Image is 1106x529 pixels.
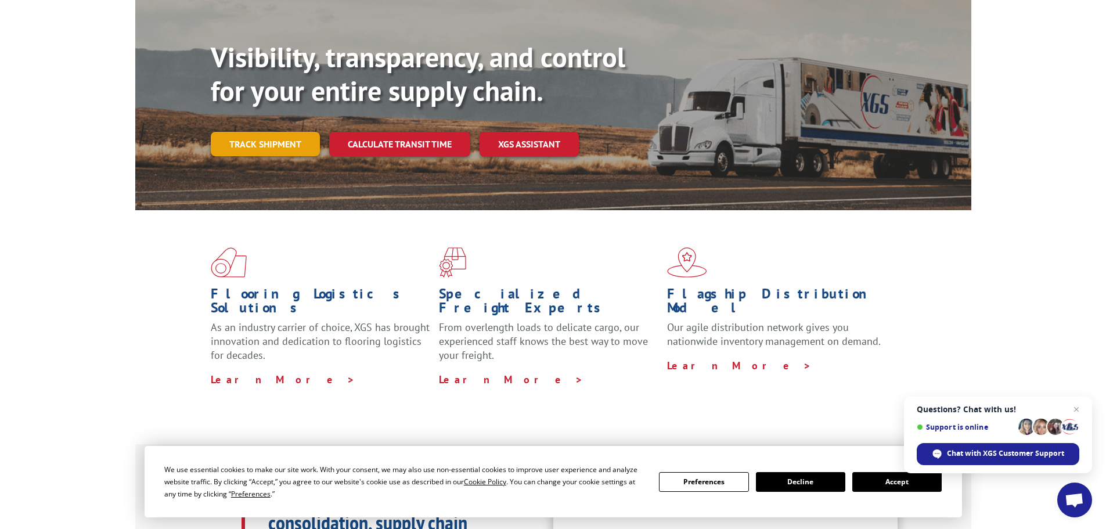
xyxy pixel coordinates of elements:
[329,132,470,157] a: Calculate transit time
[917,405,1079,414] span: Questions? Chat with us!
[211,247,247,278] img: xgs-icon-total-supply-chain-intelligence-red
[659,472,748,492] button: Preferences
[164,463,645,500] div: We use essential cookies to make our site work. With your consent, we may also use non-essential ...
[464,477,506,487] span: Cookie Policy
[439,373,583,386] a: Learn More >
[211,321,430,362] span: As an industry carrier of choice, XGS has brought innovation and dedication to flooring logistics...
[439,247,466,278] img: xgs-icon-focused-on-flooring-red
[439,321,658,372] p: From overlength loads to delicate cargo, our experienced staff knows the best way to move your fr...
[917,423,1014,431] span: Support is online
[667,287,887,321] h1: Flagship Distribution Model
[667,359,812,372] a: Learn More >
[756,472,845,492] button: Decline
[480,132,579,157] a: XGS ASSISTANT
[667,321,881,348] span: Our agile distribution network gives you nationwide inventory management on demand.
[667,247,707,278] img: xgs-icon-flagship-distribution-model-red
[211,373,355,386] a: Learn More >
[1057,483,1092,517] div: Open chat
[211,132,320,156] a: Track shipment
[947,448,1064,459] span: Chat with XGS Customer Support
[145,446,962,517] div: Cookie Consent Prompt
[852,472,942,492] button: Accept
[439,287,658,321] h1: Specialized Freight Experts
[917,443,1079,465] div: Chat with XGS Customer Support
[211,39,625,109] b: Visibility, transparency, and control for your entire supply chain.
[1069,402,1083,416] span: Close chat
[211,287,430,321] h1: Flooring Logistics Solutions
[231,489,271,499] span: Preferences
